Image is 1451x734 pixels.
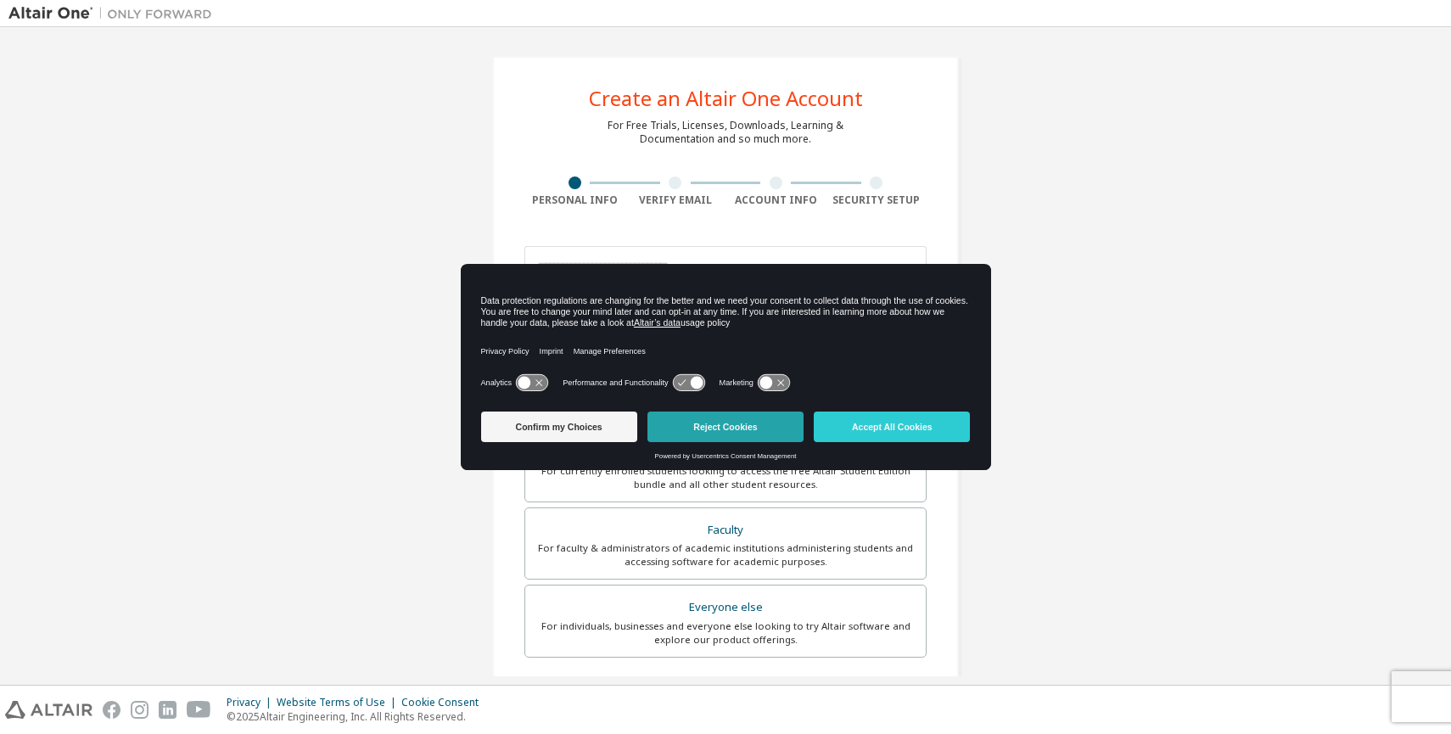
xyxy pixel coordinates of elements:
[608,119,843,146] div: For Free Trials, Licenses, Downloads, Learning & Documentation and so much more.
[131,701,148,719] img: instagram.svg
[535,541,916,569] div: For faculty & administrators of academic institutions administering students and accessing softwa...
[826,193,927,207] div: Security Setup
[159,701,176,719] img: linkedin.svg
[625,193,726,207] div: Verify Email
[535,596,916,619] div: Everyone else
[535,464,916,491] div: For currently enrolled students looking to access the free Altair Student Edition bundle and all ...
[535,619,916,647] div: For individuals, businesses and everyone else looking to try Altair software and explore our prod...
[227,709,489,724] p: © 2025 Altair Engineering, Inc. All Rights Reserved.
[725,193,826,207] div: Account Info
[535,518,916,542] div: Faculty
[8,5,221,22] img: Altair One
[103,701,120,719] img: facebook.svg
[5,701,92,719] img: altair_logo.svg
[227,696,277,709] div: Privacy
[187,701,211,719] img: youtube.svg
[401,696,489,709] div: Cookie Consent
[589,88,863,109] div: Create an Altair One Account
[524,193,625,207] div: Personal Info
[277,696,401,709] div: Website Terms of Use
